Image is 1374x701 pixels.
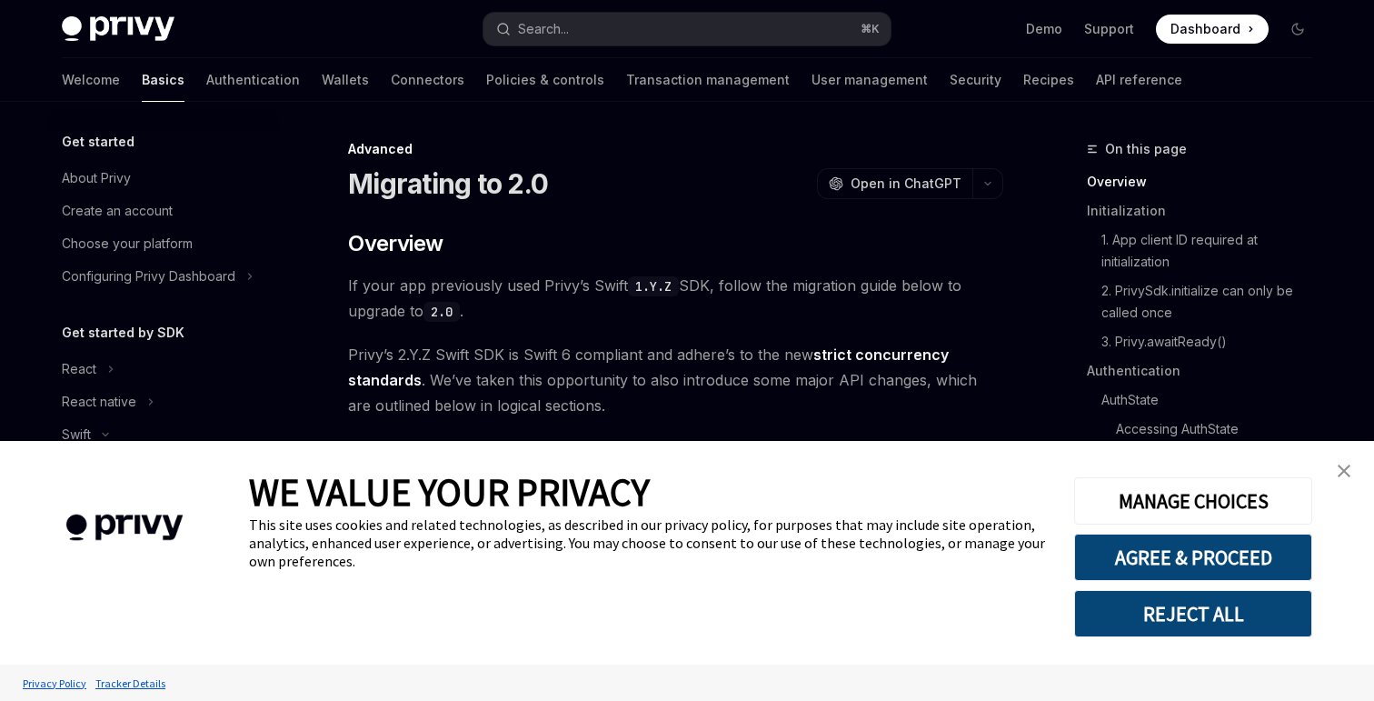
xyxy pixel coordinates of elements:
div: This site uses cookies and related technologies, as described in our privacy policy, for purposes... [249,516,1047,570]
a: Initialization [1087,196,1327,225]
a: Support [1084,20,1134,38]
a: AuthState [1087,386,1327,415]
a: Accessing AuthState [1087,415,1327,444]
a: Welcome [62,58,120,102]
span: If your app previously used Privy’s Swift SDK, follow the migration guide below to upgrade to . [348,273,1003,324]
a: Basics [142,58,184,102]
a: close banner [1326,453,1362,489]
a: Wallets [322,58,369,102]
a: 1. App client ID required at initialization [1087,225,1327,276]
code: 1.Y.Z [628,276,679,296]
button: React native [47,386,280,418]
button: REJECT ALL [1074,590,1312,637]
span: WE VALUE YOUR PRIVACY [249,468,650,516]
a: Create an account [47,195,280,227]
a: Overview [1087,167,1327,196]
code: 2.0 [423,302,460,322]
div: Configuring Privy Dashboard [62,265,235,287]
span: Privy’s 2.Y.Z Swift SDK is Swift 6 compliant and adhere’s to the new . We’ve taken this opportuni... [348,342,1003,418]
a: Choose your platform [47,227,280,260]
div: React [62,358,96,380]
a: Authentication [206,58,300,102]
span: Overview [348,229,443,258]
a: Privacy Policy [18,667,91,699]
a: Policies & controls [486,58,604,102]
div: Search... [518,18,569,40]
button: MANAGE CHOICES [1074,477,1312,525]
button: React [47,353,280,386]
div: Swift [62,424,91,446]
button: Search...⌘K [483,13,891,45]
a: Connectors [391,58,464,102]
a: API reference [1096,58,1182,102]
a: Demo [1026,20,1062,38]
div: Create an account [62,200,173,222]
div: Choose your platform [62,233,193,255]
span: Dashboard [1170,20,1240,38]
a: Transaction management [626,58,790,102]
img: company logo [27,488,222,567]
span: ⌘ K [861,22,880,36]
button: Swift [47,418,280,451]
img: dark logo [62,16,174,42]
a: Tracker Details [91,667,170,699]
span: Open in ChatGPT [851,175,961,193]
a: About Privy [47,162,280,195]
a: Dashboard [1156,15,1269,44]
a: User management [811,58,928,102]
a: 3. Privy.awaitReady() [1087,327,1327,356]
button: Toggle dark mode [1283,15,1312,44]
button: Configuring Privy Dashboard [47,260,280,293]
div: React native [62,391,136,413]
a: Recipes [1023,58,1074,102]
h5: Get started by SDK [62,322,184,344]
h1: Migrating to 2.0 [348,167,548,200]
h5: Get started [62,131,134,153]
a: Authentication [1087,356,1327,386]
a: Security [950,58,1001,102]
button: AGREE & PROCEED [1074,534,1312,581]
img: close banner [1338,465,1350,477]
button: Open in ChatGPT [817,168,972,199]
span: On this page [1105,138,1187,160]
div: About Privy [62,167,131,189]
div: Advanced [348,140,1003,158]
a: 2. PrivySdk.initialize can only be called once [1087,276,1327,327]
